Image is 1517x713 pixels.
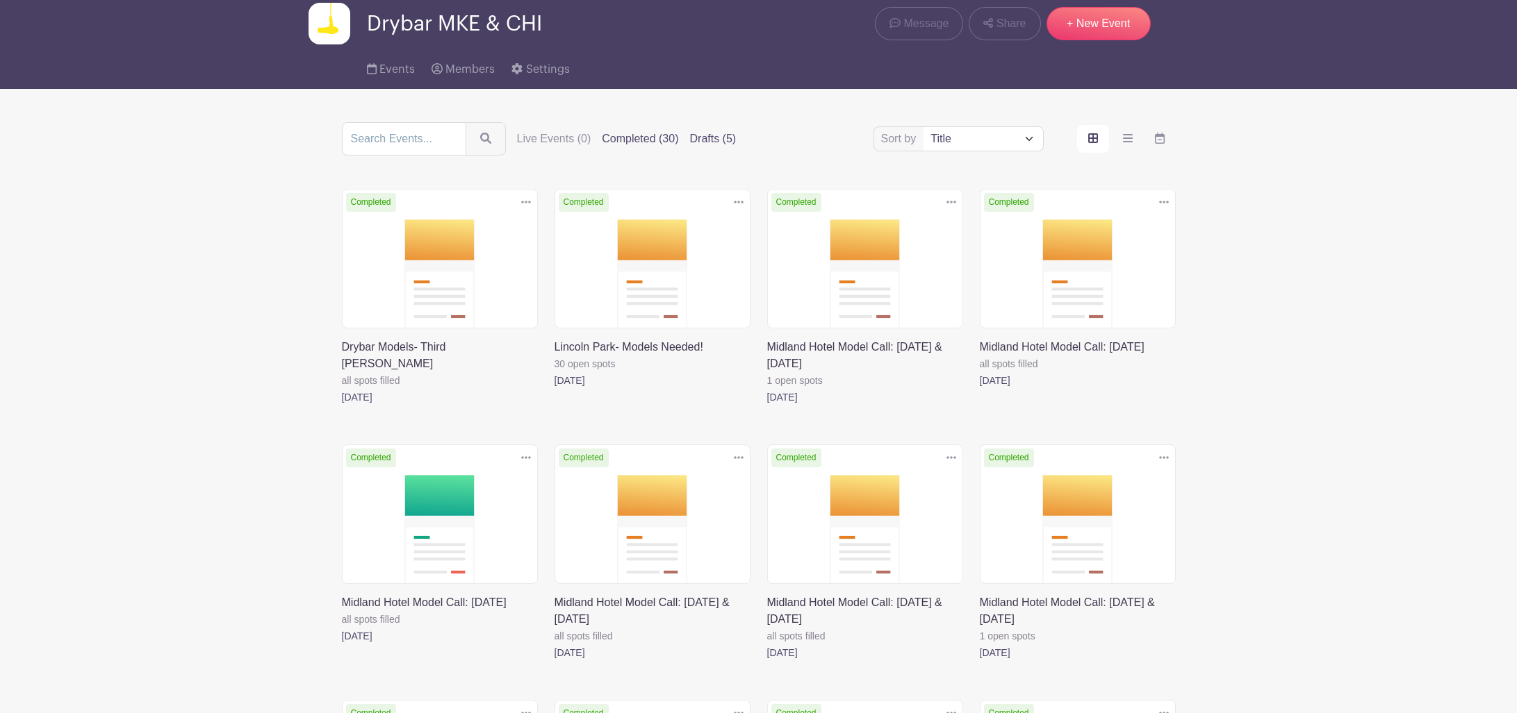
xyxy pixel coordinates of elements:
[309,3,350,44] img: Buttercup%20Logo.jpg
[1047,7,1151,40] a: + New Event
[881,131,921,147] label: Sort by
[379,64,415,75] span: Events
[367,44,415,89] a: Events
[511,44,569,89] a: Settings
[342,122,466,156] input: Search Events...
[969,7,1040,40] a: Share
[526,64,570,75] span: Settings
[1077,125,1176,153] div: order and view
[445,64,495,75] span: Members
[367,12,542,35] span: Drybar MKE & CHI
[432,44,495,89] a: Members
[875,7,963,40] a: Message
[997,15,1026,32] span: Share
[690,131,737,147] label: Drafts (5)
[517,131,737,147] div: filters
[602,131,678,147] label: Completed (30)
[903,15,949,32] span: Message
[517,131,591,147] label: Live Events (0)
